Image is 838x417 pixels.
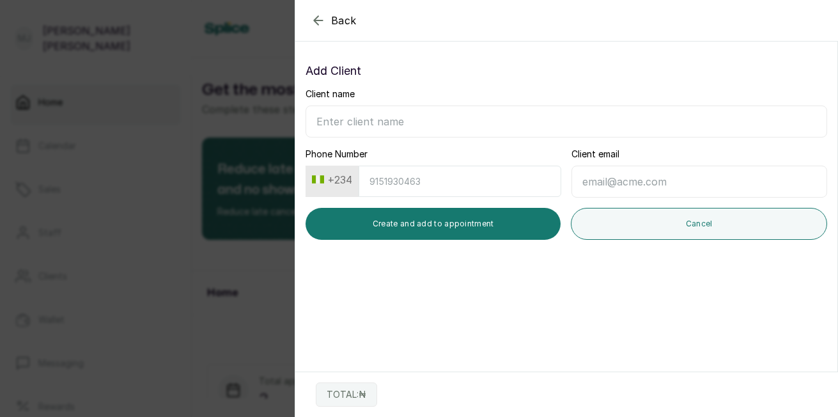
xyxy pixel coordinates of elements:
button: Back [311,13,357,28]
button: Create and add to appointment [306,208,561,240]
button: +234 [307,169,357,190]
p: TOTAL: ₦ [327,388,366,401]
span: Back [331,13,357,28]
input: 9151930463 [359,166,561,197]
label: Phone Number [306,148,368,161]
label: Client name [306,88,355,100]
label: Client email [571,148,619,161]
input: Enter client name [306,106,827,138]
button: Cancel [571,208,827,240]
p: Add Client [306,62,827,80]
input: email@acme.com [571,166,827,198]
